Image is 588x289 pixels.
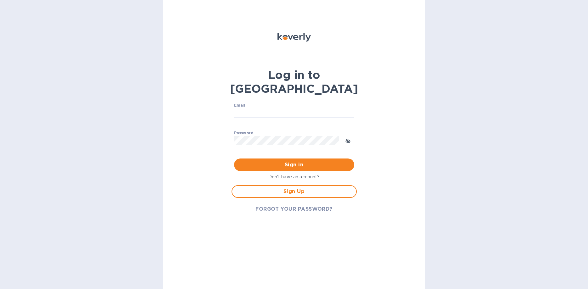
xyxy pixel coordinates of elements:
button: toggle password visibility [342,134,354,147]
span: Sign in [239,161,349,169]
p: Don't have an account? [232,174,357,180]
img: Koverly [277,33,311,42]
button: FORGOT YOUR PASSWORD? [250,203,338,215]
span: Sign Up [237,188,351,195]
b: Log in to [GEOGRAPHIC_DATA] [230,68,358,96]
label: Password [234,131,253,135]
button: Sign in [234,158,354,171]
label: Email [234,103,245,107]
span: FORGOT YOUR PASSWORD? [255,205,333,213]
button: Sign Up [232,185,357,198]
